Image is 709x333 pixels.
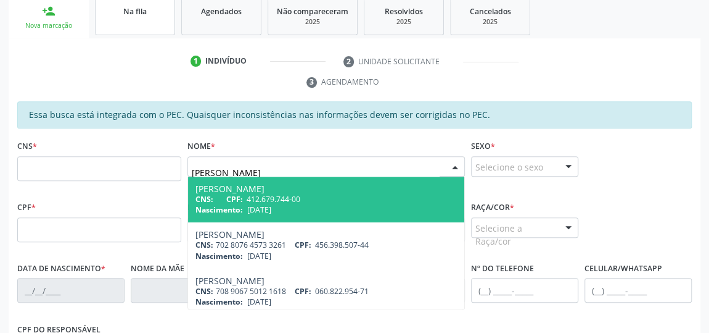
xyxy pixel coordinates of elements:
[17,278,125,303] input: __/__/____
[247,297,271,307] span: [DATE]
[247,194,300,204] span: 412.679.744-00
[187,137,215,156] label: Nome
[471,137,495,156] label: Sexo
[17,101,692,129] div: Essa busca está integrada com o PEC. Quaisquer inconsistências nas informações devem ser corrigid...
[277,17,348,27] div: 2025
[195,286,457,297] div: 708 9067 5012 1618
[584,278,692,303] input: (__) _____-_____
[385,6,423,17] span: Resolvidos
[247,204,271,215] span: [DATE]
[17,21,80,30] div: Nova marcação
[131,259,184,279] label: Nome da mãe
[192,161,440,185] input: Busque pelo nome (ou informe CNS ou CPF ao lado)
[475,161,543,174] span: Selecione o sexo
[17,198,36,217] label: CPF
[247,251,271,261] span: [DATE]
[226,194,243,204] span: CPF:
[195,230,457,240] div: [PERSON_NAME]
[195,251,243,261] span: Nascimento:
[123,6,147,17] span: Na fila
[295,286,311,297] span: CPF:
[201,6,242,17] span: Agendados
[295,240,311,250] span: CPF:
[191,56,202,67] div: 1
[459,17,521,27] div: 2025
[17,259,105,279] label: Data de nascimento
[195,184,457,194] div: [PERSON_NAME]
[471,198,514,217] label: Raça/cor
[373,17,435,27] div: 2025
[315,286,369,297] span: 060.822.954-71
[584,259,662,279] label: Celular/WhatsApp
[277,6,348,17] span: Não compareceram
[195,286,213,297] span: CNS:
[195,194,213,204] span: CNS:
[42,4,55,18] div: person_add
[315,240,369,250] span: 456.398.507-44
[17,137,37,156] label: CNS
[471,259,534,279] label: Nº do Telefone
[195,240,213,250] span: CNS:
[471,278,578,303] input: (__) _____-_____
[195,297,243,307] span: Nascimento:
[195,276,457,286] div: [PERSON_NAME]
[205,56,247,67] div: Indivíduo
[475,222,553,248] span: Selecione a Raça/cor
[195,204,243,215] span: Nascimento:
[195,240,457,250] div: 702 8076 4573 3261
[470,6,511,17] span: Cancelados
